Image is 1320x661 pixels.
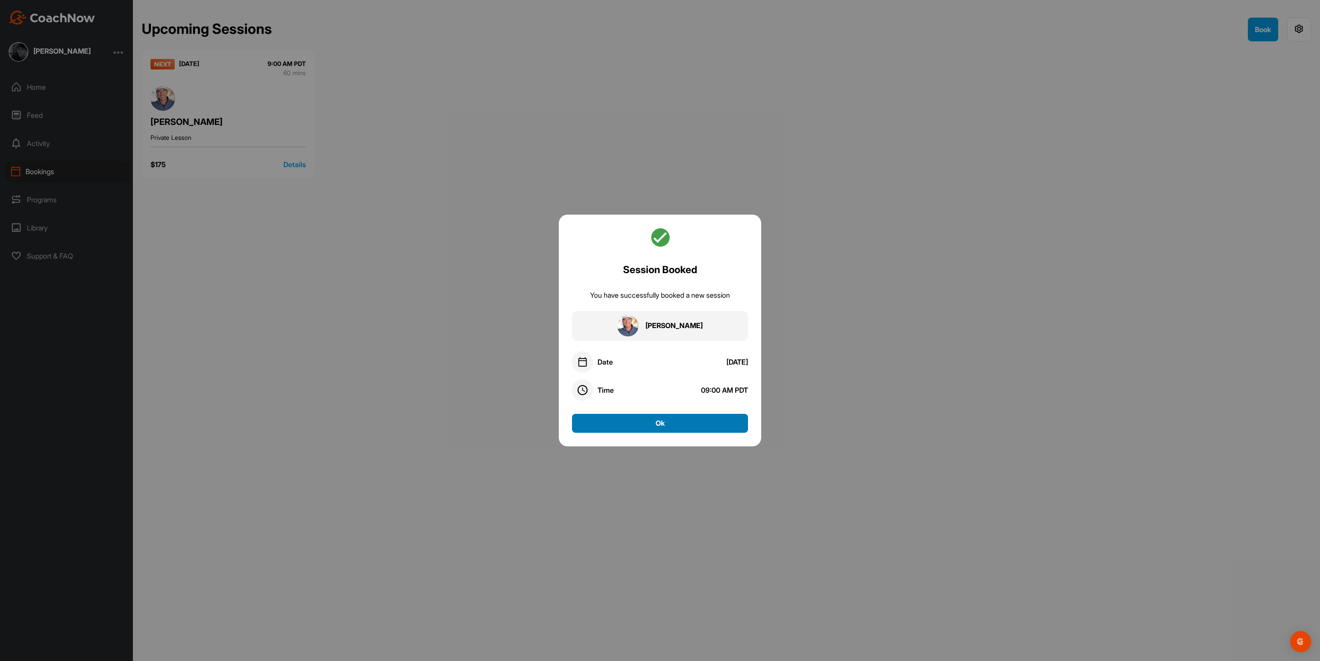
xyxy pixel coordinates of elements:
div: Date [598,358,613,366]
h2: Session Booked [623,262,697,277]
img: square_6fc7598720ad10e6ad3bd448c9c2cf1c.jpg [617,315,638,336]
div: Time [598,386,614,394]
div: Open Intercom Messenger [1290,631,1311,652]
div: You have successfully booked a new session [590,290,730,300]
img: date [577,357,588,367]
img: time [577,385,588,395]
div: 09:00 AM PDT [701,386,748,394]
button: Ok [572,414,748,433]
div: [DATE] [726,358,748,366]
div: [PERSON_NAME] [645,321,703,331]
